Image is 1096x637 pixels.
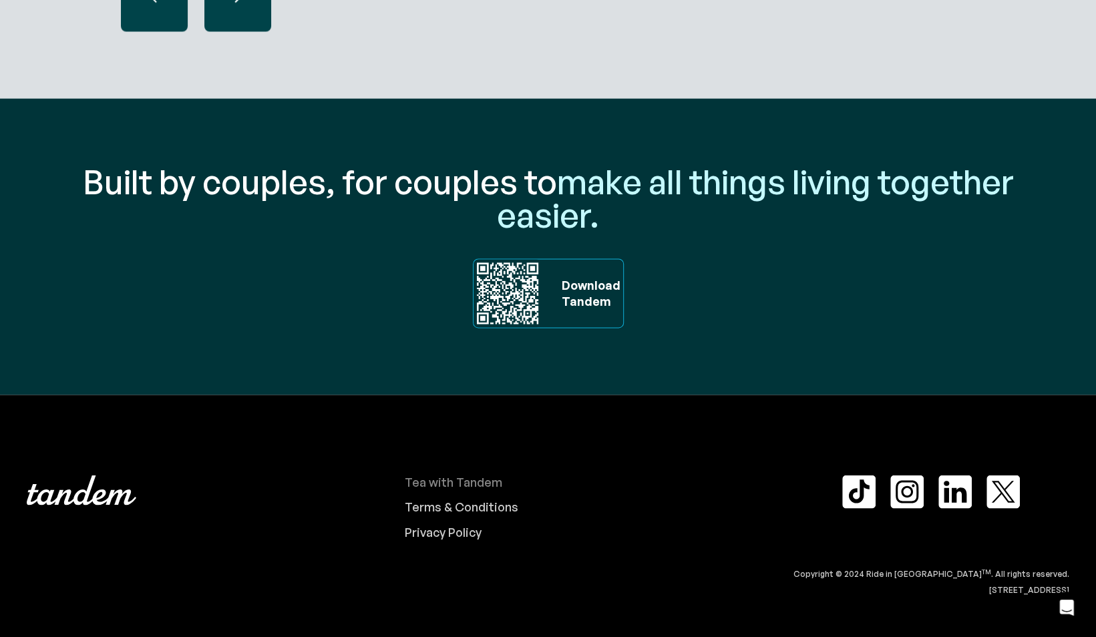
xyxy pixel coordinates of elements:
div: Download ‍ Tandem [555,277,620,309]
a: Tea with Tandem [405,475,832,489]
div: Tea with Tandem [405,475,502,489]
sup: TM [982,568,991,575]
div: Copyright © 2024 Ride in [GEOGRAPHIC_DATA] . All rights reserved. [STREET_ADDRESS] [27,566,1069,598]
span: make all things living together easier. [497,160,1014,236]
a: Privacy Policy [405,525,832,540]
div: Privacy Policy [405,525,482,540]
div: Terms & Conditions [405,499,518,514]
a: Terms & Conditions [405,499,832,514]
div: Open Intercom Messenger [1051,592,1083,624]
